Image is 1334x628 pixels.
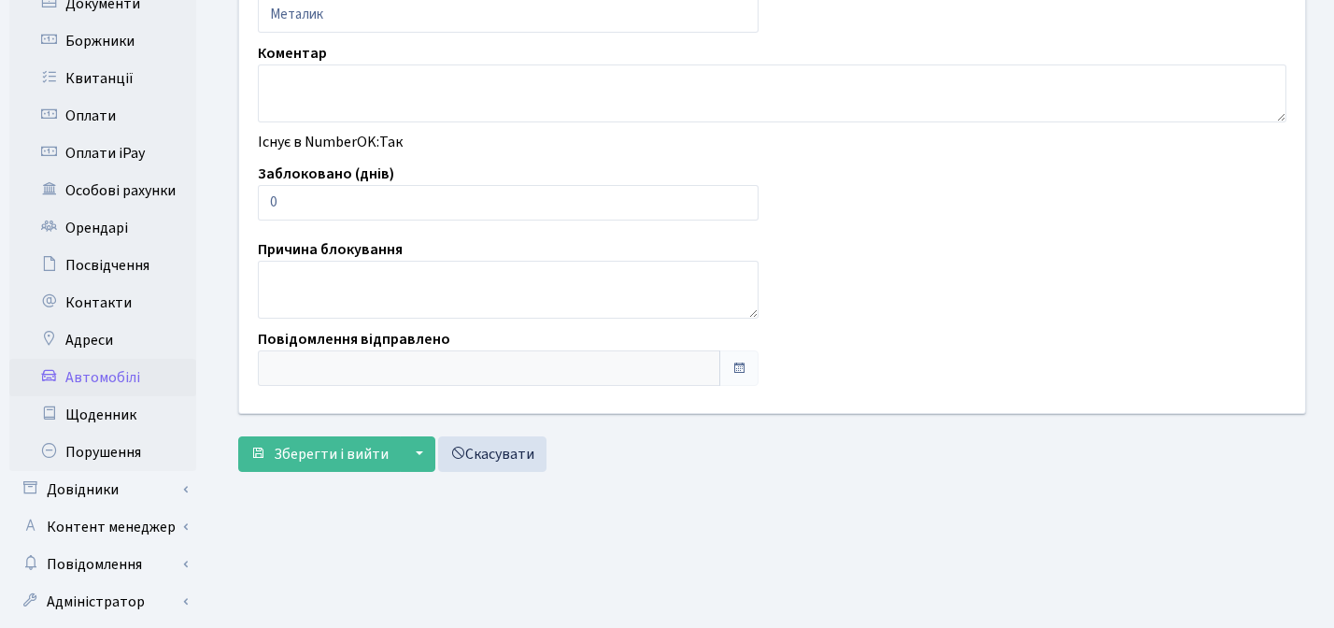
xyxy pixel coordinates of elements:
[238,436,401,472] button: Зберегти і вийти
[258,42,327,64] label: Коментар
[9,321,196,359] a: Адреси
[9,60,196,97] a: Квитанції
[9,247,196,284] a: Посвідчення
[244,131,1300,153] div: Існує в NumberOK:
[9,22,196,60] a: Боржники
[9,359,196,396] a: Автомобілі
[9,508,196,546] a: Контент менеджер
[9,396,196,434] a: Щоденник
[274,444,389,464] span: Зберегти і вийти
[9,471,196,508] a: Довідники
[9,583,196,621] a: Адміністратор
[9,97,196,135] a: Оплати
[9,284,196,321] a: Контакти
[9,434,196,471] a: Порушення
[9,209,196,247] a: Орендарі
[438,436,546,472] a: Скасувати
[9,172,196,209] a: Особові рахунки
[9,135,196,172] a: Оплати iPay
[258,163,394,185] label: Заблоковано (днів)
[9,546,196,583] a: Повідомлення
[379,132,403,152] span: Так
[258,238,403,261] label: Причина блокування
[258,328,450,350] label: Повідомлення відправлено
